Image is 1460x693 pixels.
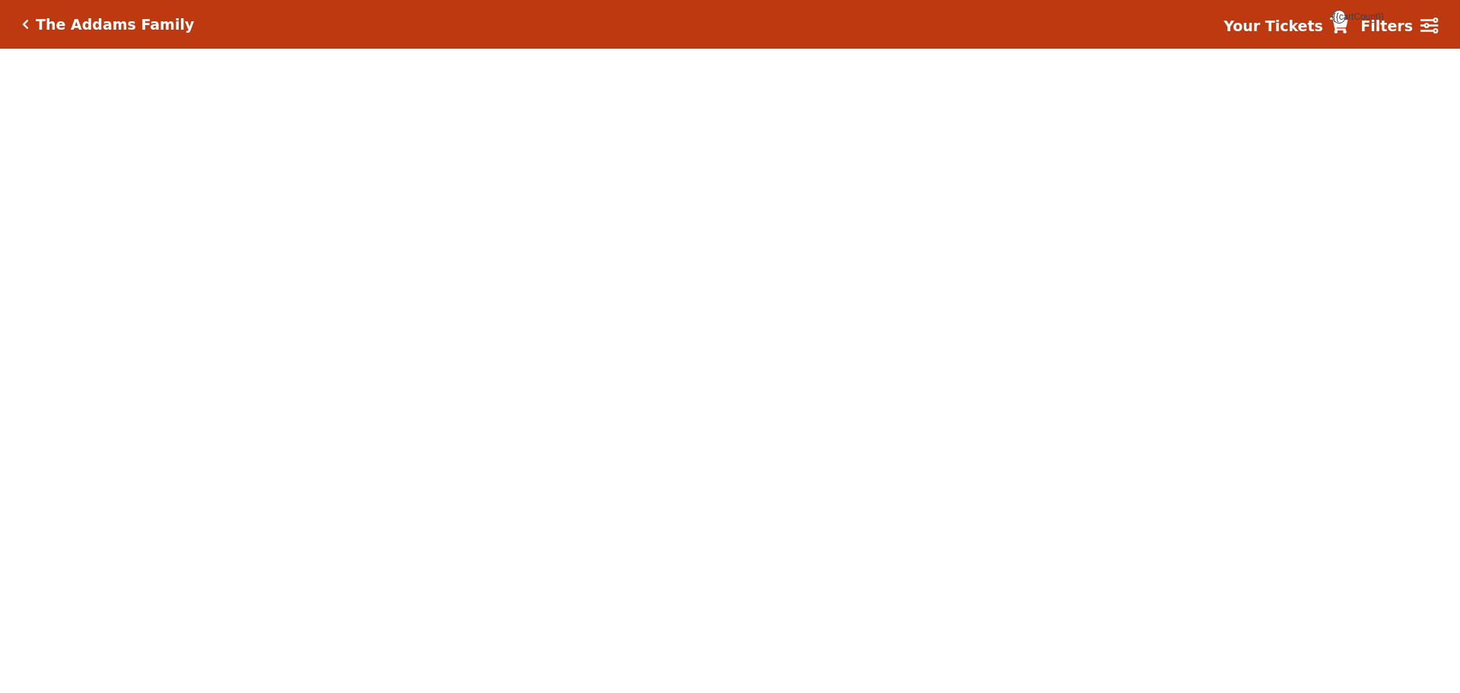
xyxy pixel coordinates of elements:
[1224,17,1323,34] strong: Your Tickets
[22,19,29,30] a: Click here to go back to filters
[1360,15,1438,37] a: Filters
[1332,10,1346,24] span: {{cartCount}}
[1360,17,1413,34] strong: Filters
[36,16,194,33] h5: The Addams Family
[1224,15,1348,37] a: Your Tickets {{cartCount}}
